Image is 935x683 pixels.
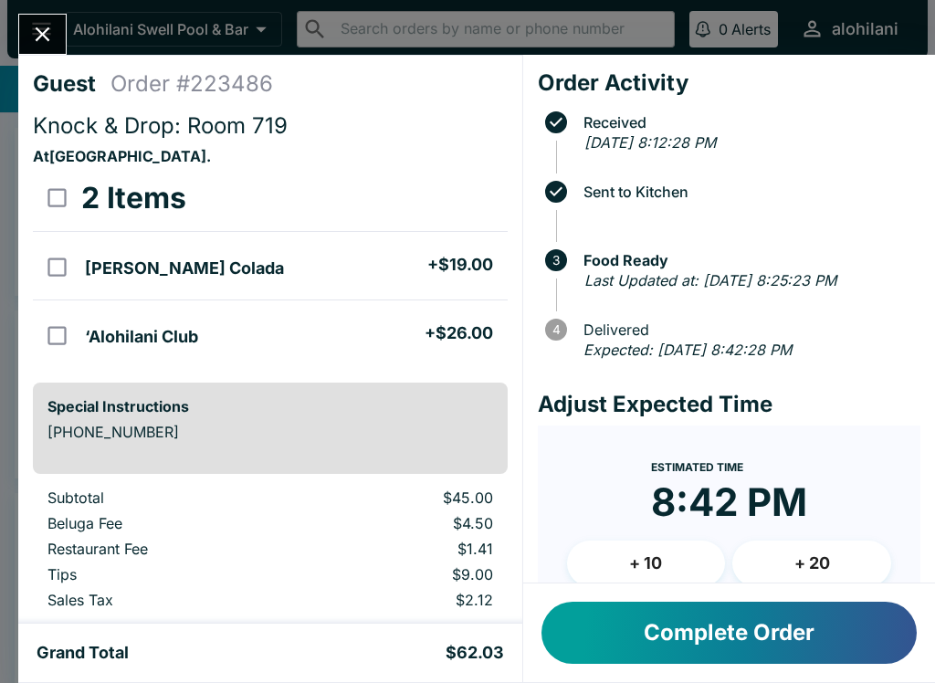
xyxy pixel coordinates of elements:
em: Expected: [DATE] 8:42:28 PM [583,341,792,359]
p: [PHONE_NUMBER] [47,423,493,441]
p: Beluga Fee [47,514,284,532]
h4: Order Activity [538,69,920,97]
h5: + $19.00 [427,254,493,276]
button: + 20 [732,541,891,586]
h5: ‘Alohilani Club [85,326,198,348]
h4: Order # 223486 [110,70,273,98]
h4: Adjust Expected Time [538,391,920,418]
span: Received [574,114,920,131]
h5: [PERSON_NAME] Colada [85,257,284,279]
span: Food Ready [574,252,920,268]
p: Restaurant Fee [47,540,284,558]
h3: 2 Items [81,180,186,216]
p: Sales Tax [47,591,284,609]
h5: Grand Total [37,642,129,664]
button: Complete Order [541,602,917,664]
strong: At [GEOGRAPHIC_DATA] . [33,147,211,165]
h4: Guest [33,70,110,98]
table: orders table [33,165,508,368]
p: $1.41 [313,540,492,558]
span: Estimated Time [651,460,743,474]
text: 4 [552,322,560,337]
h6: Special Instructions [47,397,493,415]
em: [DATE] 8:12:28 PM [584,133,716,152]
p: Tips [47,565,284,583]
p: $45.00 [313,489,492,507]
text: 3 [552,253,560,268]
span: Knock & Drop: Room 719 [33,112,288,139]
p: Subtotal [47,489,284,507]
span: Sent to Kitchen [574,184,920,200]
button: + 10 [567,541,726,586]
span: Delivered [574,321,920,338]
h5: + $26.00 [425,322,493,344]
p: $4.50 [313,514,492,532]
table: orders table [33,489,508,616]
p: $2.12 [313,591,492,609]
button: Close [19,15,66,54]
p: $9.00 [313,565,492,583]
em: Last Updated at: [DATE] 8:25:23 PM [584,271,836,289]
h5: $62.03 [446,642,504,664]
time: 8:42 PM [651,478,807,526]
